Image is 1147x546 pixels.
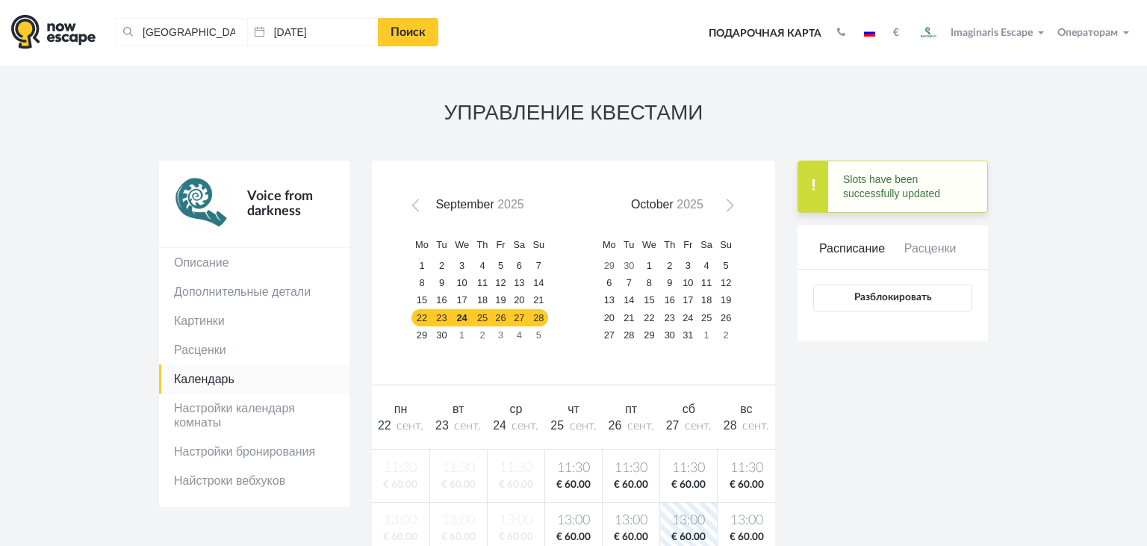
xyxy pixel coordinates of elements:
span: September [435,198,494,211]
span: 23 [435,419,449,432]
a: 23 [432,309,451,326]
a: 19 [492,292,510,309]
span: Tuesday [624,239,634,250]
span: сент. [512,420,538,432]
span: 11:30 [663,459,714,478]
a: 12 [716,275,736,292]
span: 2025 [497,198,524,211]
a: 8 [638,275,661,292]
span: сент. [570,420,597,432]
a: 5 [716,258,736,275]
h3: УПРАВЛЕНИЕ КВЕСТАМИ [159,102,988,125]
span: сент. [685,420,712,432]
div: Slots have been successfully updated [798,161,988,213]
a: 13 [509,275,529,292]
a: 9 [660,275,679,292]
span: October [631,198,674,211]
a: 30 [432,326,451,344]
a: 22 [638,309,661,326]
span: Операторам [1057,28,1118,38]
a: 18 [473,292,491,309]
span: Wednesday [455,239,469,250]
a: 24 [451,309,473,326]
span: Imaginaris Escape [951,25,1033,38]
a: 1 [451,326,473,344]
a: 29 [599,258,620,275]
a: Описание [159,248,349,277]
span: Saturday [700,239,712,250]
a: 22 [411,309,432,326]
span: € 60.00 [548,478,599,492]
span: чт [568,403,579,415]
a: 12 [492,275,510,292]
span: € 60.00 [721,478,772,492]
a: Настройки календаря комнаты [159,394,349,437]
span: Sunday [533,239,545,250]
a: 21 [529,292,548,309]
a: Поиск [378,18,438,46]
a: 5 [492,258,510,275]
a: 15 [638,292,661,309]
a: 10 [679,275,697,292]
a: 3 [451,258,473,275]
button: Разблокировать [813,285,972,311]
a: 5 [529,326,548,344]
a: 17 [679,292,697,309]
a: 31 [679,326,697,344]
a: 29 [638,326,661,344]
a: 20 [599,309,620,326]
a: 3 [492,326,510,344]
span: 27 [666,419,680,432]
a: 1 [638,258,661,275]
a: 25 [473,309,491,326]
div: Voice from darkness [231,176,335,232]
a: 2 [473,326,491,344]
a: 28 [529,309,548,326]
a: 25 [697,309,716,326]
span: 22 [378,419,391,432]
span: € 60.00 [606,530,656,545]
strong: € [893,28,899,38]
a: 30 [620,258,638,275]
a: 21 [620,309,638,326]
span: € 60.00 [663,530,714,545]
a: 23 [660,309,679,326]
a: 7 [529,258,548,275]
a: 16 [660,292,679,309]
a: 27 [509,309,529,326]
span: Thursday [477,239,488,250]
span: 11:30 [606,459,656,478]
a: Картинки [159,306,349,335]
a: 14 [529,275,548,292]
a: 15 [411,292,432,309]
a: Расценки [891,241,969,270]
span: сент. [397,420,423,432]
a: Подарочная карта [703,17,827,50]
a: 2 [660,258,679,275]
span: € 60.00 [721,530,772,545]
span: Friday [496,239,505,250]
span: 11:30 [548,459,599,478]
span: Monday [415,239,429,250]
span: 24 [493,419,506,432]
a: 6 [509,258,529,275]
span: Saturday [514,239,526,250]
a: 26 [716,309,736,326]
span: Разблокировать [854,292,932,303]
span: 26 [609,419,622,432]
span: 11:30 [721,459,772,478]
span: Tuesday [436,239,447,250]
a: 4 [697,258,716,275]
img: logo [11,14,96,49]
a: 9 [432,275,451,292]
span: 2025 [677,198,703,211]
span: сб [683,403,695,415]
span: Next [721,202,733,214]
a: Дополнительные детали [159,277,349,306]
a: 8 [411,275,432,292]
input: Дата [247,18,379,46]
a: 4 [509,326,529,344]
span: 13:00 [721,512,772,530]
a: Next [716,198,738,220]
a: 6 [599,275,620,292]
